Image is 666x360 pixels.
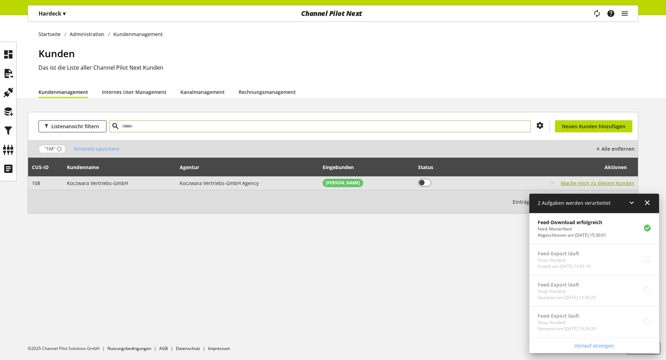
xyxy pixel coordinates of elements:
span: Kriterien speichern [74,145,119,152]
button: Mache mich zu diesem Kunden [561,179,634,187]
small: 1-1 / 1 [513,196,597,208]
span: Kunden [39,47,75,60]
span: 108 [32,180,40,186]
a: Verlauf anzeigen [531,340,658,352]
nav: main navigation [28,5,638,22]
a: Datenschutz [176,345,200,351]
h2: Das ist die Liste aller Channel Pilot Next Kunden [39,63,638,72]
a: Internes User Management [102,86,166,98]
span: [PERSON_NAME] [326,180,360,186]
a: Rechnungsmanagement [239,86,296,98]
a: Startseite [39,30,65,38]
span: Listenansicht filtern [51,123,99,130]
a: Feed-Download erfolgreichFeed: MasterfeedAbgeschlossen am [DATE] 15:30:01 [529,213,659,244]
div: CUS-⁠ID [32,164,55,171]
button: Kriterien speichern [69,143,125,155]
li: ©2025 Channel Pilot Solutions GmbH [28,345,108,352]
a: Nutzungsbedingungen [108,345,151,351]
span: Verlauf anzeigen [574,342,614,349]
a: Administration [66,30,108,38]
div: Agentur [180,164,206,171]
span: Einträge pro Seite [513,198,557,205]
p: Feed-Download erfolgreich [538,219,606,226]
span: Neuen Kunden hinzufügen [562,123,625,130]
span: Koczwara Vertriebs-GmbH [67,180,128,186]
div: Status [418,164,440,171]
span: ▾ [63,10,66,17]
button: Listenansicht filtern [39,120,106,132]
a: Kanalmanagement [180,86,225,98]
div: Kundenname [67,164,106,171]
p: Hardeck [39,9,66,18]
span: "108" [44,146,55,152]
div: Eingebunden [323,164,361,171]
span: Koczwara Vertriebs-GmbH Agency [180,180,259,186]
p: Abgeschlossen am Aug 26, 2025, 15:30:01 [538,232,606,238]
a: Kundenmanagement [39,86,88,98]
span: 2 Aufgaben werden verarbeitet [538,200,610,206]
a: AGB [159,345,168,351]
div: Aktionen [487,160,627,174]
nobr: Alle entfernen [601,145,635,152]
a: Impressum [208,345,230,351]
a: Neuen Kunden hinzufügen [555,120,632,132]
p: Feed: Masterfeed [538,226,606,232]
